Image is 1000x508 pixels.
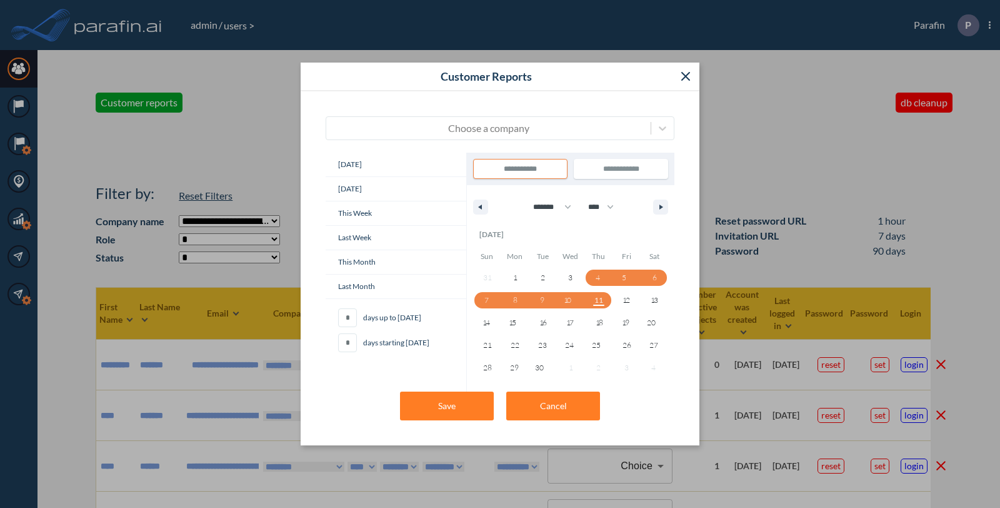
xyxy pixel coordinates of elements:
span: days up to [DATE] [363,312,421,323]
span: 26 [622,334,630,357]
button: 9 [529,289,557,312]
span: 25 [592,334,605,357]
span: 21 [483,334,491,357]
span: Tue [529,246,557,267]
button: 8 [501,289,529,312]
span: 11 [594,289,603,312]
span: 12 [622,289,630,312]
span: Last Month [326,275,466,298]
span: 6 [652,267,656,289]
span: days starting [DATE] [363,337,429,348]
button: 27 [640,334,668,357]
span: 4 [596,267,602,289]
span: Sun [473,246,501,267]
button: 28 [473,357,501,379]
span: 15 [509,312,521,334]
button: 30 [529,357,557,379]
button: 26 [612,334,641,357]
span: Sat [640,246,668,267]
span: 7 [484,289,489,312]
button: Cancel [506,392,600,420]
span: 8 [513,289,516,312]
button: Save [400,392,494,420]
span: 5 [622,267,631,289]
button: 25 [584,334,612,357]
span: 22 [511,334,519,357]
span: 17 [566,312,574,334]
button: 10 [557,289,585,312]
button: 12 [612,289,641,312]
button: 29 [501,357,529,379]
span: 1 [513,267,516,289]
button: 21 [473,334,501,357]
button: 22 [501,334,529,357]
span: Mon [501,246,529,267]
button: 5 [612,267,641,289]
button: 13 [640,289,668,312]
span: 30 [535,357,550,379]
span: 2 [541,267,545,289]
span: Last Week [326,226,466,250]
span: Thu [584,246,612,267]
span: Fri [612,246,641,267]
div: [DATE] [473,223,668,246]
span: 28 [483,357,491,379]
span: 10 [564,289,577,312]
button: 23 [529,334,557,357]
button: 19 [612,312,641,334]
span: 9 [540,289,546,312]
button: Last Week [326,226,466,250]
button: 15 [501,312,529,334]
button: 18 [584,312,612,334]
button: This Month [326,250,466,275]
button: [DATE] [326,177,466,201]
button: [DATE] [326,153,466,177]
span: 18 [596,312,602,334]
button: 24 [557,334,585,357]
button: 2 [529,267,557,289]
button: 20 [640,312,668,334]
button: 14 [473,312,501,334]
span: 19 [622,312,631,334]
button: 1 [501,267,529,289]
span: 13 [651,289,658,312]
span: 20 [647,312,662,334]
span: 14 [482,312,492,334]
button: 16 [529,312,557,334]
span: This Week [326,201,466,225]
button: 7 [473,289,501,312]
span: 3 [568,267,572,289]
button: 4 [584,267,612,289]
span: 24 [565,334,576,357]
span: 23 [538,334,547,357]
button: 17 [557,312,585,334]
button: 11 [584,289,612,312]
span: 16 [539,312,546,334]
span: 29 [510,357,520,379]
span: [DATE] [326,153,466,176]
button: Last Month [326,275,466,299]
span: 27 [649,334,659,357]
p: Customer Reports [301,64,672,89]
button: 3 [557,267,585,289]
span: Wed [557,246,585,267]
button: 6 [640,267,668,289]
button: This Week [326,201,466,226]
